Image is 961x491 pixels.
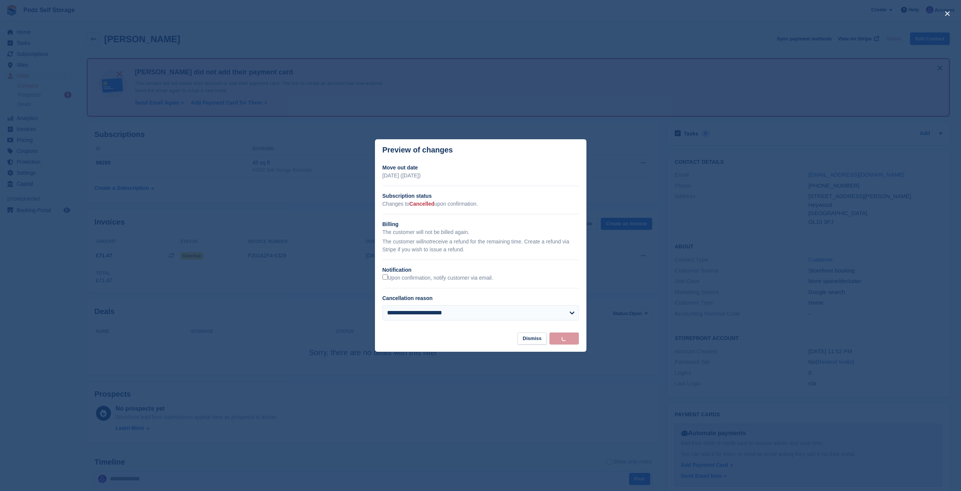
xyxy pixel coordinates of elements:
[383,200,579,208] p: Changes to upon confirmation.
[423,239,430,245] em: not
[383,146,453,154] p: Preview of changes
[383,220,579,228] h2: Billing
[383,164,579,172] h2: Move out date
[383,295,433,301] label: Cancellation reason
[383,238,579,254] p: The customer will receive a refund for the remaining time. Create a refund via Stripe if you wish...
[383,274,493,282] label: Upon confirmation, notify customer via email.
[941,8,953,20] button: close
[383,172,579,180] p: [DATE] ([DATE])
[409,201,434,207] span: Cancelled
[383,274,388,280] input: Upon confirmation, notify customer via email.
[383,192,579,200] h2: Subscription status
[517,332,547,345] button: Dismiss
[383,266,579,274] h2: Notification
[383,228,579,236] p: The customer will not be billed again.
